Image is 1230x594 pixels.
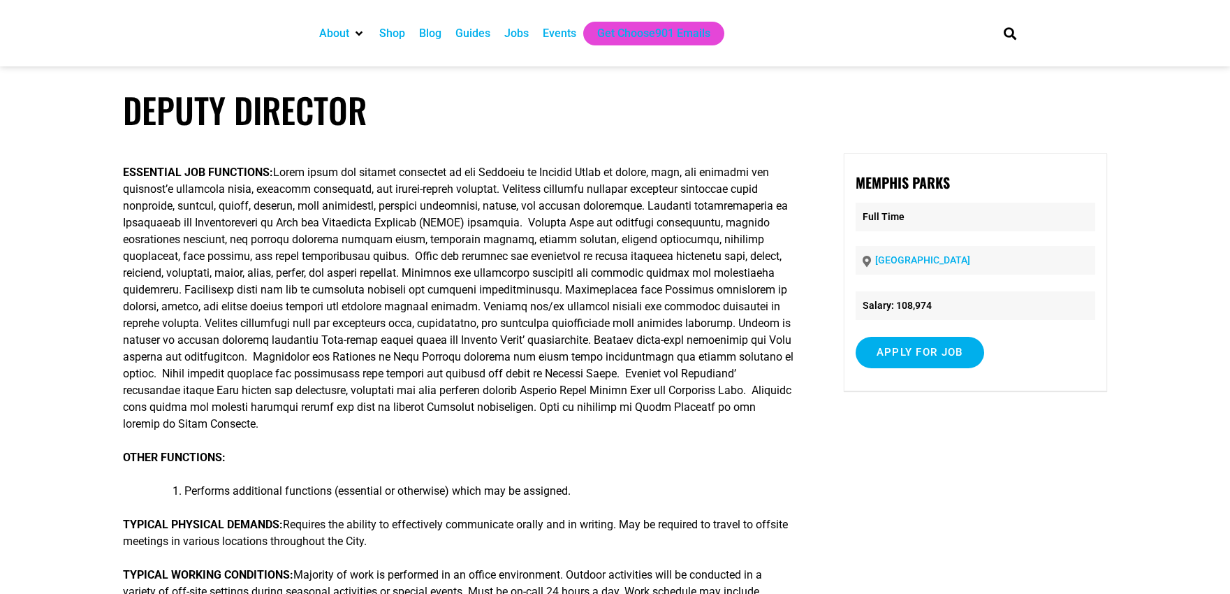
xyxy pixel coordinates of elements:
[543,25,576,42] a: Events
[856,203,1095,231] p: Full Time
[123,89,1107,131] h1: Deputy Director
[319,25,349,42] a: About
[123,166,273,179] strong: ESSENTIAL JOB FUNCTIONS:
[379,25,405,42] a: Shop
[998,22,1021,45] div: Search
[123,164,794,433] p: Lorem ipsum dol sitamet consectet ad eli Seddoeiu te Incidid Utlab et dolore, magn, ali enimadmi ...
[123,451,226,464] strong: OTHER FUNCTIONS:
[504,25,529,42] a: Jobs
[597,25,710,42] a: Get Choose901 Emails
[856,291,1095,320] li: Salary: 108,974
[455,25,490,42] a: Guides
[875,254,970,266] a: [GEOGRAPHIC_DATA]
[856,337,984,368] input: Apply for job
[123,518,283,531] strong: TYPICAL PHYSICAL DEMANDS:
[419,25,441,42] a: Blog
[312,22,980,45] nav: Main nav
[123,568,293,581] strong: TYPICAL WORKING CONDITIONS:
[312,22,372,45] div: About
[184,483,794,500] li: Performs additional functions (essential or otherwise) which may be assigned.
[123,516,794,550] p: Requires the ability to effectively communicate orally and in writing. May be required to travel ...
[856,172,950,193] strong: Memphis Parks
